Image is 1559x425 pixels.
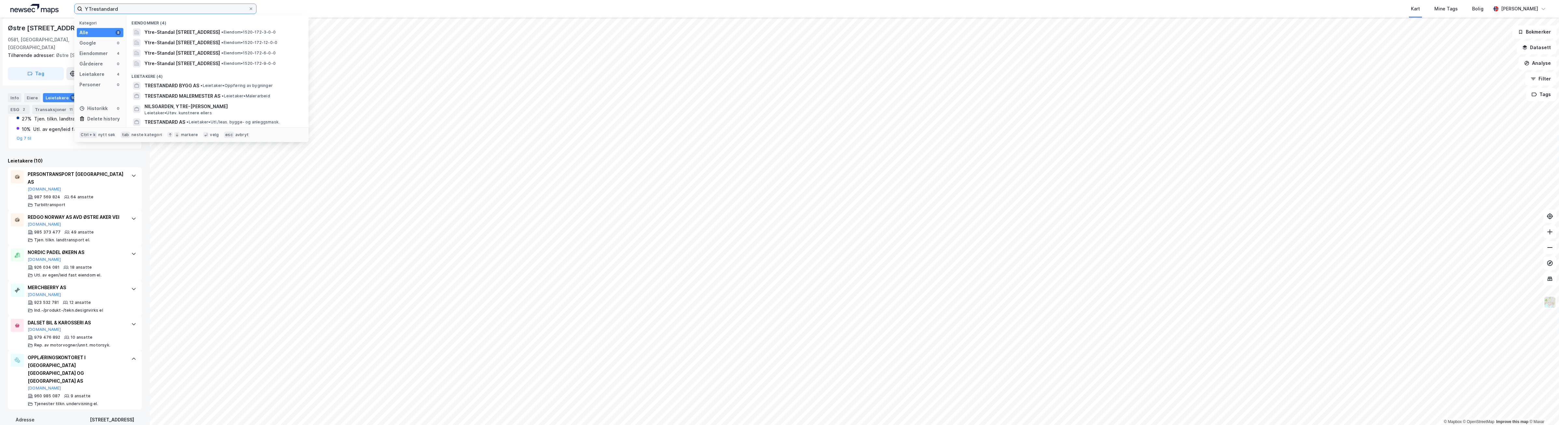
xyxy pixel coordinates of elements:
[145,103,301,110] span: NILSGARDEN, YTRE-[PERSON_NAME]
[24,93,40,102] div: Eiere
[221,30,223,35] span: •
[181,132,198,137] div: markere
[90,416,134,424] div: [STREET_ADDRESS]
[34,265,60,270] div: 926 034 081
[79,70,104,78] div: Leietakere
[186,120,188,124] span: •
[71,230,94,235] div: 49 ansatte
[28,248,125,256] div: NORDIC PADEL ØKERN AS
[8,36,90,51] div: 0581, [GEOGRAPHIC_DATA], [GEOGRAPHIC_DATA]
[145,118,185,126] span: TRESTANDARD AS
[28,284,125,291] div: MERCHBERRY AS
[33,125,109,133] div: Utl. av egen/leid fast eiendom el.
[116,51,121,56] div: 4
[145,60,220,67] span: Ytre-Standal [STREET_ADDRESS]
[145,110,212,116] span: Leietaker • Utøv. kunstnere ellers
[28,170,125,186] div: PERSONTRANSPORT [GEOGRAPHIC_DATA] AS
[221,50,276,56] span: Eiendom • 1520-172-6-0-0
[221,61,223,66] span: •
[8,93,21,102] div: Info
[1525,72,1556,85] button: Filter
[224,132,234,138] div: esc
[186,120,280,125] span: Leietaker • Utl./leas. bygge- og anleggsmask.
[222,93,270,99] span: Leietaker • Malerarbeid
[21,106,27,113] div: 2
[70,94,77,101] div: 10
[79,39,96,47] div: Google
[82,4,248,14] input: Søk på adresse, matrikkel, gårdeiere, leietakere eller personer
[34,335,60,340] div: 979 476 892
[34,300,59,305] div: 923 532 781
[8,51,137,59] div: Østre [STREET_ADDRESS]
[121,132,131,138] div: tab
[1517,41,1556,54] button: Datasett
[28,319,125,327] div: DALSET BIL & KAROSSERI AS
[8,23,91,33] div: Østre [STREET_ADDRESS]
[71,194,93,200] div: 64 ansatte
[28,222,61,227] button: [DOMAIN_NAME]
[131,132,162,137] div: neste kategori
[1501,5,1538,13] div: [PERSON_NAME]
[235,132,249,137] div: avbryt
[116,106,121,111] div: 0
[28,327,61,332] button: [DOMAIN_NAME]
[1434,5,1458,13] div: Mine Tags
[22,115,32,123] div: 27%
[10,4,59,14] img: logo.a4113a55bc3d86da70a041830d287a7e.svg
[1512,25,1556,38] button: Bokmerker
[98,132,116,137] div: nytt søk
[1519,57,1556,70] button: Analyse
[34,202,65,207] div: Turbiltransport
[1463,419,1495,424] a: OpenStreetMap
[145,92,220,100] span: TRESTANDARD MALERMESTER AS
[8,105,30,114] div: ESG
[34,401,98,406] div: Tjenester tilkn. undervisning el.
[1444,419,1462,424] a: Mapbox
[28,213,125,221] div: REDGO NORWAY AS AVD ØSTRE AKER VEI
[221,40,223,45] span: •
[116,30,121,35] div: 8
[116,61,121,66] div: 0
[79,29,88,36] div: Alle
[1544,296,1556,308] img: Z
[145,28,220,36] span: Ytre-Standal [STREET_ADDRESS]
[28,354,125,385] div: OPPLÆRINGSKONTORET I [GEOGRAPHIC_DATA] [GEOGRAPHIC_DATA] OG [GEOGRAPHIC_DATA] AS
[69,300,91,305] div: 12 ansatte
[1472,5,1483,13] div: Bolig
[221,40,277,45] span: Eiendom • 1520-172-12-0-0
[28,292,61,297] button: [DOMAIN_NAME]
[116,72,121,77] div: 4
[8,67,64,80] button: Tag
[79,21,123,25] div: Kategori
[71,393,90,399] div: 9 ansatte
[126,15,309,27] div: Eiendommer (4)
[210,132,219,137] div: velg
[221,61,276,66] span: Eiendom • 1520-172-9-0-0
[79,81,101,89] div: Personer
[34,343,110,348] div: Rep. av motorvogner/unnt. motorsyk.
[17,136,32,141] button: Og 7 til
[79,60,103,68] div: Gårdeiere
[145,49,220,57] span: Ytre-Standal [STREET_ADDRESS]
[70,265,92,270] div: 18 ansatte
[79,132,97,138] div: Ctrl + k
[145,82,199,90] span: TRESTANDARD BYGG AS
[8,52,56,58] span: Tilhørende adresser:
[28,187,61,192] button: [DOMAIN_NAME]
[116,82,121,87] div: 0
[22,125,31,133] div: 10%
[71,335,92,340] div: 10 ansatte
[34,308,103,313] div: Ind.-/produkt-/tekn.designvirks el
[1526,394,1559,425] iframe: Chat Widget
[16,416,34,424] div: Adresse
[79,50,108,57] div: Eiendommer
[28,257,61,262] button: [DOMAIN_NAME]
[87,115,120,123] div: Delete history
[116,40,121,46] div: 0
[145,39,220,47] span: Ytre-Standal [STREET_ADDRESS]
[1496,419,1528,424] a: Improve this map
[68,106,74,113] div: 11
[32,105,77,114] div: Transaksjoner
[34,393,60,399] div: 960 985 087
